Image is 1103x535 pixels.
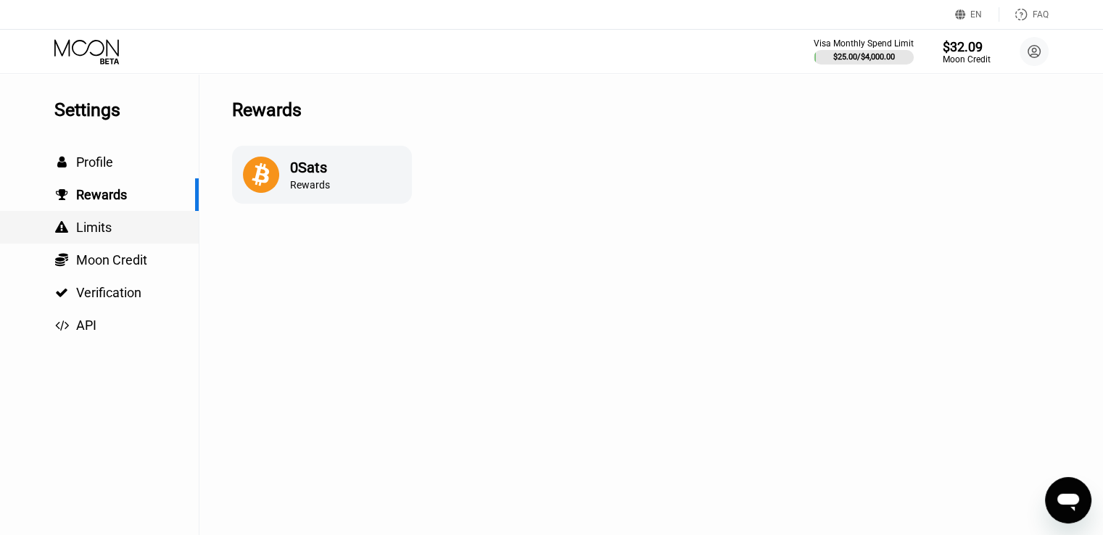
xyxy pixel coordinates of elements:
div: Rewards [290,179,330,191]
div:  [54,319,69,332]
span:  [55,221,68,234]
div: Moon Credit [943,54,991,65]
span: Limits [76,220,112,235]
span:  [55,252,68,267]
span: Moon Credit [76,252,147,267]
div: EN [955,7,999,22]
div:  [54,286,69,299]
span: API [76,318,96,333]
span:  [56,188,68,202]
div: Rewards [232,99,302,120]
iframe: Кнопка запуска окна обмена сообщениями [1045,477,1091,523]
span:  [55,319,69,332]
div: Visa Monthly Spend Limit$25.00/$4,000.00 [814,38,914,65]
div: $32.09 [943,39,991,54]
div: EN [970,9,982,20]
div: 0 Sats [290,159,330,176]
div: $25.00 / $4,000.00 [833,52,895,62]
span: Profile [76,154,113,170]
div: $32.09Moon Credit [943,39,991,65]
span: Rewards [76,187,127,202]
div:  [54,188,69,202]
span:  [57,156,67,169]
div: FAQ [999,7,1049,22]
div: Settings [54,99,199,120]
div:  [54,156,69,169]
div:  [54,221,69,234]
div:  [54,252,69,267]
span: Verification [76,285,141,300]
span:  [55,286,68,299]
div: Visa Monthly Spend Limit [814,38,914,49]
div: FAQ [1033,9,1049,20]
